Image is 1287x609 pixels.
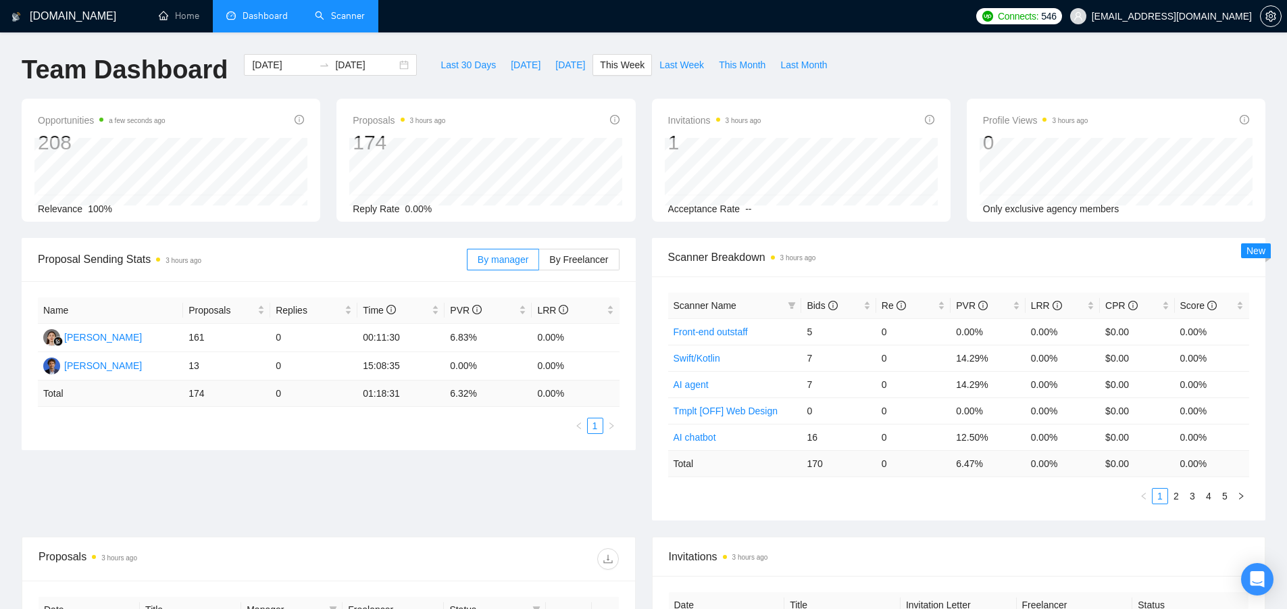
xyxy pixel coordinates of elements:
div: Proposals [39,548,328,570]
span: Acceptance Rate [668,203,740,214]
div: [PERSON_NAME] [64,358,142,373]
button: Last Week [652,54,711,76]
td: 0 [876,424,951,450]
span: info-circle [897,301,906,310]
span: info-circle [925,115,934,124]
span: info-circle [978,301,988,310]
td: 6.83% [445,324,532,352]
a: AI agent [674,379,709,390]
td: 0.00 % [1175,450,1249,477]
td: 0 [876,345,951,371]
a: 1 [1153,489,1167,504]
td: 6.32 % [445,381,532,407]
span: Proposals [188,303,255,318]
span: Connects: [998,9,1038,24]
a: 4 [1201,489,1216,504]
span: Replies [276,303,342,318]
span: Last Week [659,57,704,72]
div: 208 [38,130,166,155]
span: Invitations [669,548,1249,565]
time: 3 hours ago [101,554,137,562]
td: 0 [270,352,357,381]
span: LRR [537,305,568,316]
img: DU [43,358,60,374]
span: left [575,422,583,430]
span: CPR [1105,300,1137,311]
td: 15:08:35 [357,352,445,381]
td: 14.29% [951,345,1025,371]
td: 0.00% [1175,318,1249,345]
span: 546 [1041,9,1056,24]
span: user [1074,11,1083,21]
span: This Month [719,57,765,72]
td: 0.00% [1026,345,1100,371]
td: $0.00 [1100,318,1174,345]
td: 0.00 % [532,381,619,407]
td: 0 [876,450,951,477]
td: 0.00% [951,318,1025,345]
td: 5 [801,318,876,345]
button: [DATE] [548,54,592,76]
td: Total [38,381,183,407]
td: 16 [801,424,876,450]
td: $0.00 [1100,371,1174,397]
a: Front-end outstaff [674,326,748,337]
span: info-circle [610,115,620,124]
button: left [1136,488,1152,504]
span: Proposal Sending Stats [38,251,467,268]
td: 0.00% [1175,345,1249,371]
div: [PERSON_NAME] [64,330,142,345]
th: Name [38,297,183,324]
time: 3 hours ago [732,554,768,561]
td: 0 [876,397,951,424]
button: Last Month [773,54,834,76]
a: 2 [1169,489,1184,504]
span: 0.00% [405,203,432,214]
td: 0.00% [1175,371,1249,397]
th: Proposals [183,297,270,324]
span: to [319,59,330,70]
span: PVR [450,305,482,316]
td: 0 [270,324,357,352]
a: 3 [1185,489,1200,504]
span: download [598,554,618,564]
time: 3 hours ago [726,117,761,124]
span: Reply Rate [353,203,399,214]
a: Swift/Kotlin [674,353,720,364]
span: dashboard [226,11,236,20]
input: End date [335,57,397,72]
span: info-circle [1240,115,1249,124]
span: info-circle [295,115,304,124]
td: $0.00 [1100,345,1174,371]
td: 0.00% [1175,424,1249,450]
td: 0.00% [445,352,532,381]
span: info-circle [1053,301,1062,310]
a: AI chatbot [674,432,716,443]
span: Re [882,300,906,311]
h1: Team Dashboard [22,54,228,86]
div: 174 [353,130,445,155]
span: info-circle [828,301,838,310]
td: 0.00% [532,324,619,352]
td: Total [668,450,802,477]
span: Profile Views [983,112,1088,128]
button: download [597,548,619,570]
img: KK [43,329,60,346]
span: setting [1261,11,1281,22]
li: Previous Page [571,418,587,434]
span: By manager [478,254,528,265]
td: 0.00% [1026,371,1100,397]
span: right [607,422,615,430]
td: 13 [183,352,270,381]
a: DU[PERSON_NAME] [43,360,142,370]
time: a few seconds ago [109,117,165,124]
a: KK[PERSON_NAME] [43,331,142,342]
span: [DATE] [555,57,585,72]
td: 14.29% [951,371,1025,397]
time: 3 hours ago [780,254,816,262]
span: Scanner Breakdown [668,249,1250,266]
li: 1 [1152,488,1168,504]
button: setting [1260,5,1282,27]
span: Proposals [353,112,445,128]
span: info-circle [1128,301,1138,310]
